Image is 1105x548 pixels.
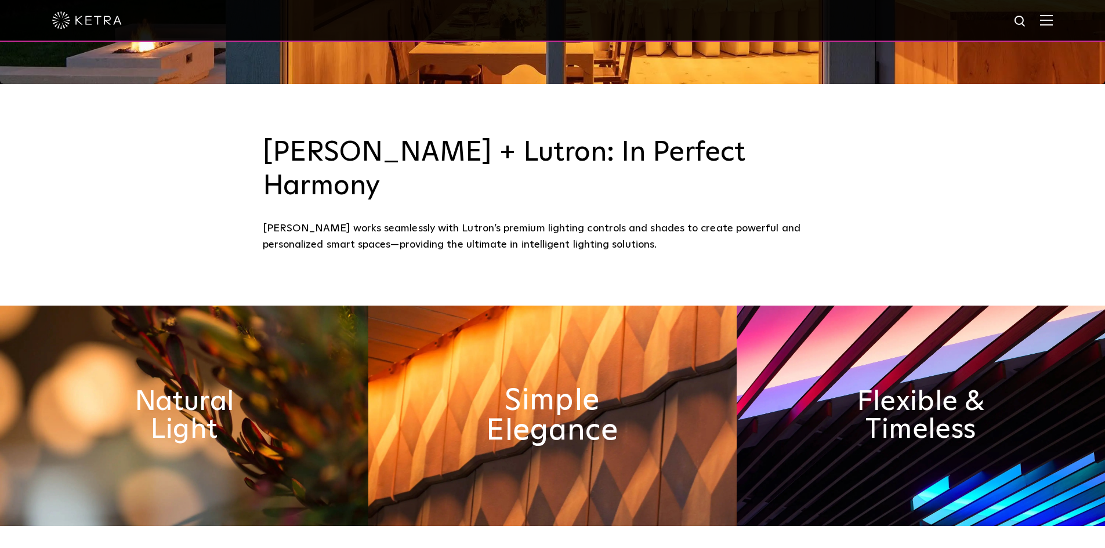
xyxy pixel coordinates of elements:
div: [PERSON_NAME] works seamlessly with Lutron’s premium lighting controls and shades to create power... [263,220,843,253]
h2: Natural Light [97,388,271,444]
img: flexible_timeless_ketra [737,306,1105,526]
img: Hamburger%20Nav.svg [1040,14,1053,26]
h2: Simple Elegance [458,385,647,446]
h2: Flexible & Timeless [834,388,1008,444]
h3: [PERSON_NAME] + Lutron: In Perfect Harmony [263,136,843,203]
img: search icon [1013,14,1028,29]
img: ketra-logo-2019-white [52,12,122,29]
img: simple_elegance [368,306,737,526]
